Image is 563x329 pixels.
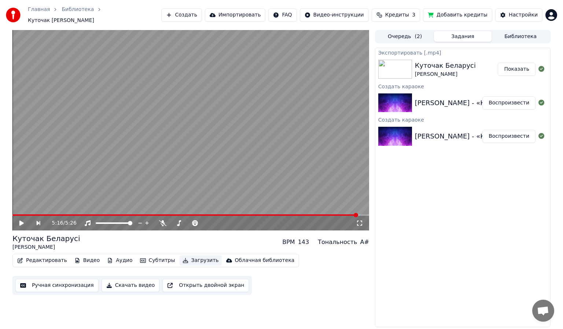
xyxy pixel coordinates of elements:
button: FAQ [268,8,297,22]
div: Создать караоке [375,82,550,90]
button: Аудио [104,255,135,266]
button: Создать [161,8,202,22]
div: Куточак Беларусi [12,233,80,244]
button: Скачать видео [102,279,160,292]
div: Тональность [318,238,357,247]
button: Видео [71,255,103,266]
div: Настройки [509,11,538,19]
button: Субтитры [137,255,178,266]
span: 5:16 [52,219,63,227]
div: 143 [298,238,309,247]
span: Кредиты [385,11,409,19]
span: ( 2 ) [415,33,422,40]
nav: breadcrumb [28,6,161,24]
div: [PERSON_NAME] [415,71,476,78]
div: Куточак Беларусi [415,60,476,71]
button: Видео-инструкции [300,8,369,22]
div: Создать караоке [375,115,550,124]
button: Очередь [376,31,434,42]
button: Ручная синхронизация [15,279,99,292]
div: / [52,219,69,227]
div: Облачная библиотека [235,257,295,264]
div: [PERSON_NAME] - «Куточак Беларусi» [415,98,545,108]
img: youka [6,8,21,22]
button: Воспроизвести [482,96,536,110]
button: Добавить кредиты [423,8,492,22]
button: Загрузить [180,255,222,266]
button: Импортировать [205,8,266,22]
span: 5:26 [65,219,76,227]
button: Воспроизвести [482,130,536,143]
a: Библиотека [62,6,94,13]
span: Куточак [PERSON_NAME] [28,17,94,24]
button: Библиотека [492,31,549,42]
button: Показать [498,63,536,76]
div: Экспортировать [.mp4] [375,48,550,57]
button: Настройки [495,8,542,22]
div: [PERSON_NAME] [12,244,80,251]
button: Задания [434,31,492,42]
button: Редактировать [14,255,70,266]
div: A# [360,238,369,247]
div: BPM [282,238,295,247]
button: Открыть двойной экран [162,279,249,292]
div: Открытый чат [532,300,554,322]
a: Главная [28,6,50,13]
button: Кредиты3 [372,8,420,22]
span: 3 [412,11,415,19]
div: [PERSON_NAME] - «Куточак Беларусi» [415,131,545,141]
